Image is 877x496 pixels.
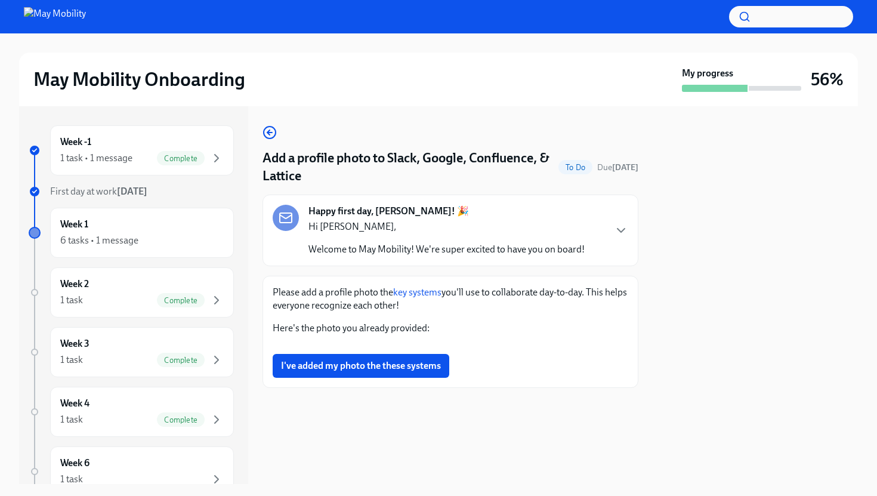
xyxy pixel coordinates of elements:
[273,354,449,378] button: I've added my photo the these systems
[29,208,234,258] a: Week 16 tasks • 1 message
[29,125,234,175] a: Week -11 task • 1 messageComplete
[157,415,205,424] span: Complete
[60,152,132,165] div: 1 task • 1 message
[60,278,89,291] h6: Week 2
[33,67,245,91] h2: May Mobility Onboarding
[29,327,234,377] a: Week 31 taskComplete
[308,220,585,233] p: Hi [PERSON_NAME],
[60,457,89,470] h6: Week 6
[29,185,234,198] a: First day at work[DATE]
[273,286,628,312] p: Please add a profile photo the you'll use to collaborate day-to-day. This helps everyone recogniz...
[682,67,733,80] strong: My progress
[612,162,638,172] strong: [DATE]
[50,186,147,197] span: First day at work
[117,186,147,197] strong: [DATE]
[597,162,638,173] span: September 12th, 2025 08:00
[60,218,88,231] h6: Week 1
[597,162,638,172] span: Due
[60,353,83,366] div: 1 task
[263,149,554,185] h4: Add a profile photo to Slack, Google, Confluence, & Lattice
[558,163,592,172] span: To Do
[157,356,205,365] span: Complete
[281,360,441,372] span: I've added my photo the these systems
[60,413,83,426] div: 1 task
[60,473,83,486] div: 1 task
[273,322,628,335] p: Here's the photo you already provided:
[29,267,234,318] a: Week 21 taskComplete
[157,296,205,305] span: Complete
[157,154,205,163] span: Complete
[29,387,234,437] a: Week 41 taskComplete
[60,337,89,350] h6: Week 3
[60,397,89,410] h6: Week 4
[308,205,469,218] strong: Happy first day, [PERSON_NAME]! 🎉
[60,234,138,247] div: 6 tasks • 1 message
[60,294,83,307] div: 1 task
[24,7,86,26] img: May Mobility
[811,69,844,90] h3: 56%
[60,135,91,149] h6: Week -1
[393,286,441,298] a: key systems
[308,243,585,256] p: Welcome to May Mobility! We're super excited to have you on board!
